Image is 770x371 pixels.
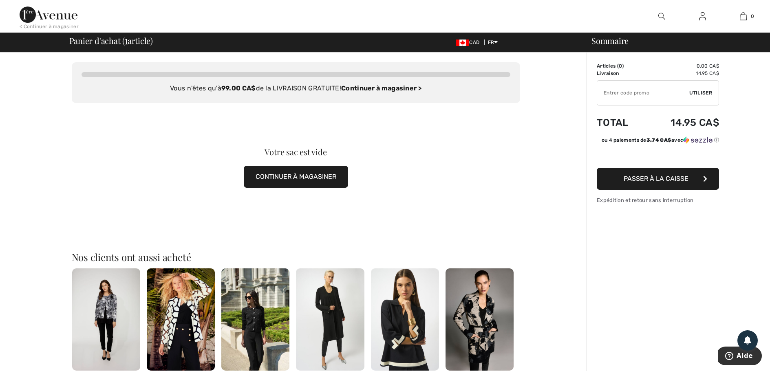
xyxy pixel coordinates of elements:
[582,37,765,45] div: Sommaire
[456,40,483,45] span: CAD
[699,11,706,21] img: Mes infos
[723,11,763,21] a: 0
[597,196,719,204] div: Expédition et retour sans interruption
[693,11,713,22] a: Se connecter
[689,89,712,97] span: Utiliser
[740,11,747,21] img: Mon panier
[20,23,79,30] div: < Continuer à magasiner
[597,62,645,70] td: Articles ( )
[645,109,719,136] td: 14.95 CA$
[658,11,665,21] img: recherche
[221,84,256,92] strong: 99.00 CA$
[619,63,622,69] span: 0
[718,347,762,367] iframe: Ouvre un widget dans lequel vous pouvez trouver plus d’informations
[597,70,645,77] td: Livraison
[221,268,289,371] img: Haut Chic à Boutons modèle 244611
[244,166,348,188] button: CONTINUER À MAGASINER
[446,268,514,371] img: Collier Châle Brodé Floral modèle 253956
[624,175,688,182] span: Passer à la caisse
[751,13,754,20] span: 0
[69,37,153,45] span: Panier d'achat ( article)
[488,40,498,45] span: FR
[597,147,719,165] iframe: PayPal-paypal
[645,70,719,77] td: 14.95 CA$
[597,136,719,147] div: ou 4 paiements de3.74 CA$avecSezzle Cliquez pour en savoir plus sur Sezzle
[645,62,719,70] td: 0.00 CA$
[94,148,498,156] div: Votre sac est vide
[72,252,520,262] h2: Nos clients ont aussi acheté
[20,7,77,23] img: 1ère Avenue
[646,137,671,143] span: 3.74 CA$
[341,84,421,92] a: Continuer à magasiner >
[456,40,469,46] img: Canadian Dollar
[597,109,645,136] td: Total
[125,35,128,45] span: 1
[597,81,689,105] input: Code promo
[296,268,364,371] img: Cardigan Long Décontracté modèle 253990
[683,136,713,144] img: Sezzle
[82,83,510,93] div: Vous n'êtes qu'à de la LIVRAISON GRATUITE!
[147,268,215,371] img: Manteau Longueur Hanche Géométrique modèle 241905
[602,136,719,144] div: ou 4 paiements de avec
[597,168,719,190] button: Passer à la caisse
[371,268,439,371] img: Pull Chic Mi-Hanche modèle 253909
[72,268,140,371] img: Haut Décontracté Ouvert modèle 34028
